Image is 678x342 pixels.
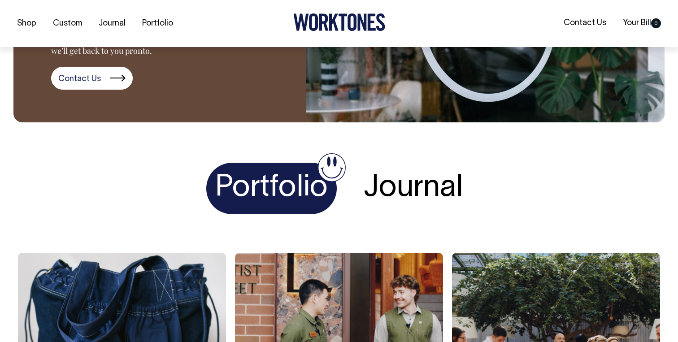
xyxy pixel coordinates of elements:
[51,67,133,90] a: Contact Us
[206,163,337,214] h1: Portfolio
[560,16,610,30] a: Contact Us
[13,16,40,31] a: Shop
[619,16,665,30] a: Your Bill0
[651,18,661,28] span: 0
[95,16,129,31] a: Journal
[49,16,86,31] a: Custom
[139,16,177,31] a: Portfolio
[355,163,472,214] h1: Journal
